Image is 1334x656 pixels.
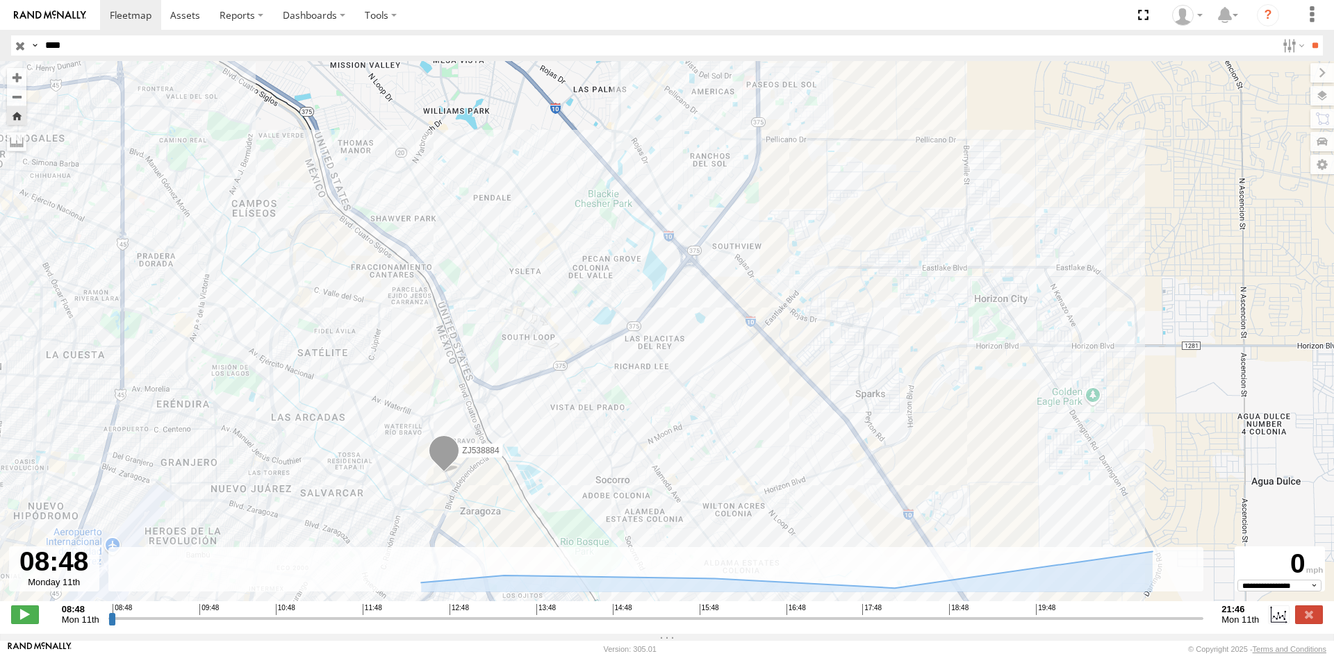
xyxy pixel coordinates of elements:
[29,35,40,56] label: Search Query
[1221,614,1259,625] span: Mon 11th Aug 2025
[14,10,86,20] img: rand-logo.svg
[1310,155,1334,174] label: Map Settings
[363,604,382,615] span: 11:48
[1036,604,1055,615] span: 19:48
[7,68,26,87] button: Zoom in
[450,604,469,615] span: 12:48
[62,604,99,614] strong: 08:48
[700,604,719,615] span: 15:48
[62,614,99,625] span: Mon 11th Aug 2025
[862,604,882,615] span: 17:48
[1253,645,1326,653] a: Terms and Conditions
[1188,645,1326,653] div: © Copyright 2025 -
[7,106,26,125] button: Zoom Home
[1277,35,1307,56] label: Search Filter Options
[11,605,39,623] label: Play/Stop
[1167,5,1208,26] div: Juan Menchaca
[462,446,499,455] span: ZJ538884
[7,87,26,106] button: Zoom out
[1295,605,1323,623] label: Close
[613,604,632,615] span: 14:48
[1257,4,1279,26] i: ?
[113,604,132,615] span: 08:48
[199,604,219,615] span: 09:48
[1221,604,1259,614] strong: 21:46
[8,642,72,656] a: Visit our Website
[949,604,969,615] span: 18:48
[276,604,295,615] span: 10:48
[7,132,26,151] label: Measure
[787,604,806,615] span: 16:48
[1237,548,1323,580] div: 0
[536,604,556,615] span: 13:48
[604,645,657,653] div: Version: 305.01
